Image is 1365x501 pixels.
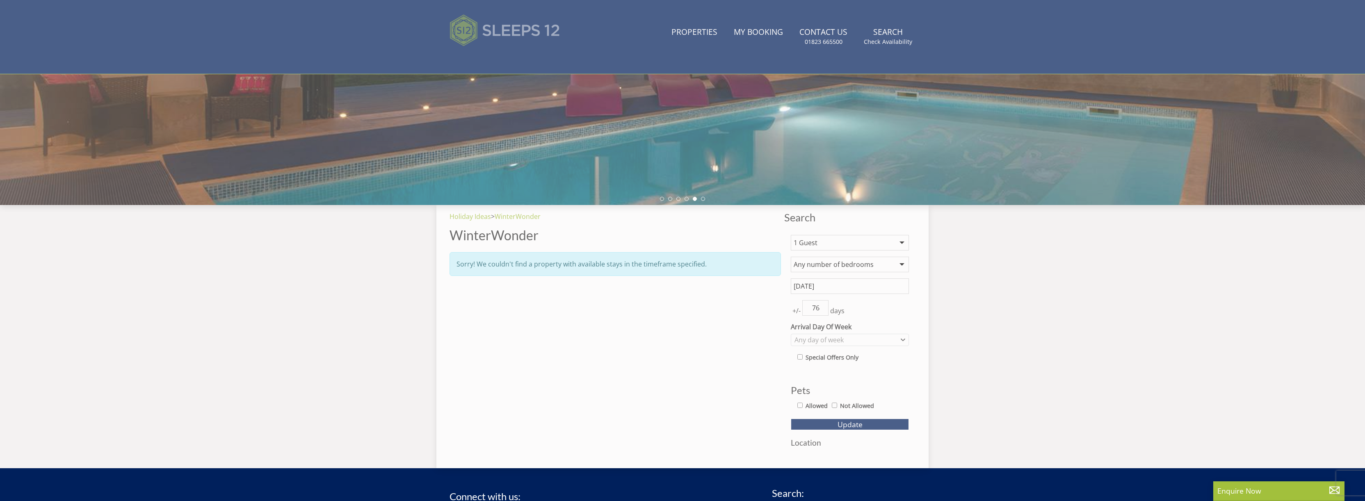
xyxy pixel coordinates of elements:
div: Combobox [791,334,909,346]
label: Not Allowed [840,401,874,410]
span: Update [838,419,863,429]
button: Update [791,419,909,430]
small: 01823 665500 [805,38,842,46]
a: SearchCheck Availability [861,23,915,50]
a: My Booking [730,23,786,42]
iframe: Customer reviews powered by Trustpilot [445,56,532,63]
span: Search [784,212,915,223]
p: Enquire Now [1217,485,1340,496]
h3: Search: [772,488,915,499]
h3: Location [791,438,909,447]
div: Sorry! We couldn't find a property with available stays in the timeframe specified. [450,252,781,276]
span: days [829,306,846,316]
small: Check Availability [864,38,912,46]
a: WinterWonder [495,212,541,221]
span: > [491,212,495,221]
span: +/- [791,306,802,316]
h3: Pets [791,385,909,396]
div: Any day of week [792,335,899,344]
img: Sleeps 12 [450,10,560,51]
a: Holiday Ideas [450,212,491,221]
input: Arrival Date [791,278,909,294]
label: Arrival Day Of Week [791,322,909,332]
h1: WinterWonder [450,228,781,242]
a: Properties [668,23,721,42]
label: Allowed [806,401,828,410]
a: Contact Us01823 665500 [796,23,851,50]
label: Special Offers Only [806,353,858,362]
